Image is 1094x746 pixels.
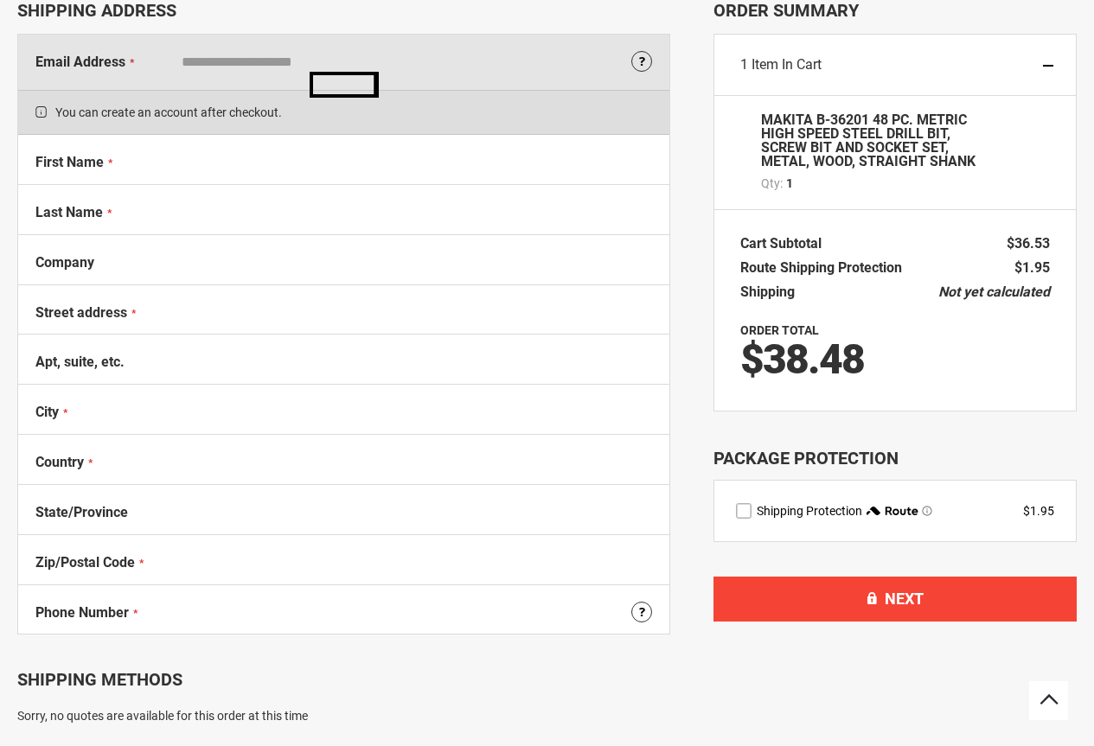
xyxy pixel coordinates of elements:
span: 1 [740,56,748,73]
span: Phone Number [35,604,129,621]
div: Shipping Methods [17,669,670,690]
span: Qty [761,176,780,190]
div: Package Protection [713,446,1077,471]
span: Country [35,454,84,470]
span: 1 [786,175,793,192]
span: Learn more [922,506,932,516]
div: $1.95 [1023,502,1054,520]
span: City [35,404,59,420]
strong: MAKITA B-36201 48 PC. METRIC HIGH SPEED STEEL DRILL BIT, SCREW BIT AND SOCKET SET, METAL, WOOD, S... [761,113,976,169]
span: Last Name [35,204,103,220]
span: State/Province [35,504,128,520]
span: $36.53 [1007,235,1050,252]
span: Not yet calculated [938,284,1050,300]
img: Loading... [310,72,379,98]
th: Route Shipping Protection [740,256,911,280]
span: Shipping [740,284,795,300]
span: Zip/Postal Code [35,554,135,571]
span: Street address [35,304,127,321]
button: Next [713,577,1077,622]
span: Next [885,590,924,608]
span: First Name [35,154,104,170]
span: Shipping Protection [757,504,862,518]
iframe: LiveChat chat widget [851,692,1094,746]
span: $1.95 [1014,259,1050,276]
span: Apt, suite, etc. [35,354,125,370]
strong: Order Total [740,323,819,337]
span: $38.48 [740,335,864,384]
span: Item in Cart [752,56,822,73]
div: route shipping protection selector element [736,502,1054,520]
span: Company [35,254,94,271]
th: Cart Subtotal [740,232,830,256]
div: Sorry, no quotes are available for this order at this time [17,707,670,724]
